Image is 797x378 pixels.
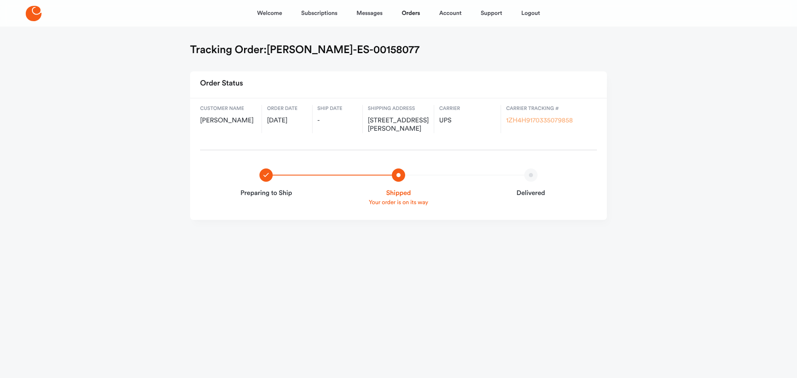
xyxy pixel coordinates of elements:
[368,105,429,112] span: Shipping address
[357,3,383,23] a: Messages
[481,3,502,23] a: Support
[318,117,357,125] span: -
[342,188,455,198] strong: Shipped
[342,198,455,207] p: Your order is on its way
[506,105,592,112] span: Carrier Tracking #
[257,3,282,23] a: Welcome
[402,3,420,23] a: Orders
[439,117,496,125] span: UPS
[190,43,419,56] h1: Tracking Order: [PERSON_NAME]-ES-00158077
[200,117,257,125] span: [PERSON_NAME]
[474,188,587,198] strong: Delivered
[200,76,243,91] h2: Order Status
[439,3,462,23] a: Account
[368,117,429,133] span: [STREET_ADDRESS][PERSON_NAME]
[506,117,573,124] a: 1ZH4H9170335079858
[301,3,337,23] a: Subscriptions
[200,105,257,112] span: Customer name
[267,105,307,112] span: Order date
[267,117,307,125] span: [DATE]
[318,105,357,112] span: Ship date
[439,105,496,112] span: Carrier
[521,3,540,23] a: Logout
[210,188,323,198] strong: Preparing to Ship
